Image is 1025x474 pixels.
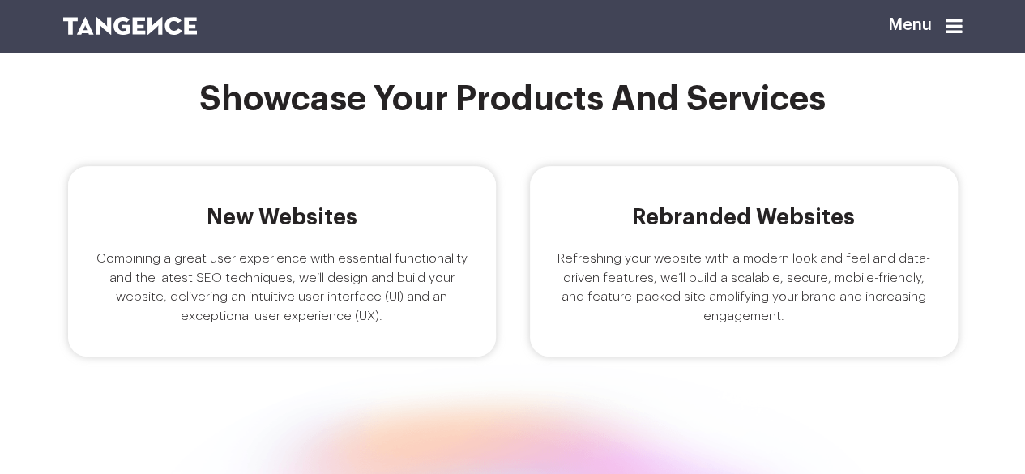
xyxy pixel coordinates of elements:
[63,17,198,35] img: logo SVG
[93,206,471,230] h5: New Websites
[93,250,471,327] p: Combining a great user experience with essential functionality and the latest SEO techniques, we’...
[555,250,933,327] p: Refreshing your website with a modern look and feel and data-driven features, we’ll build a scala...
[63,80,963,117] h2: Showcase your products and services
[555,206,933,230] h5: Rebranded Websites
